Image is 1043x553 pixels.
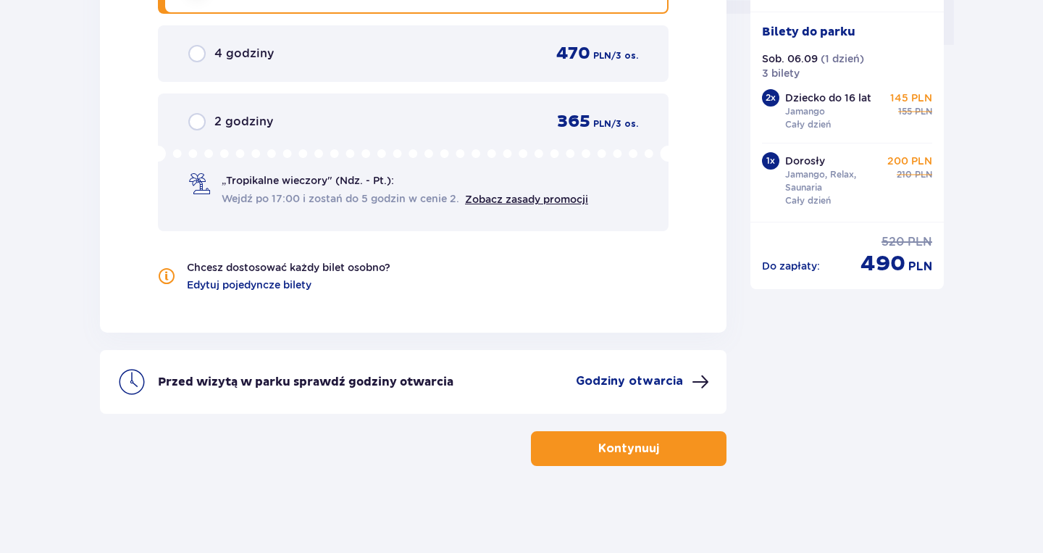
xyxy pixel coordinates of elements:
p: Kontynuuj [598,441,659,457]
p: Przed wizytą w parku sprawdź godziny otwarcia [158,374,453,390]
div: 2 x [762,89,779,107]
p: Cały dzień [785,194,831,207]
p: Jamango [785,105,825,118]
p: 470 [556,43,590,65]
p: 365 [557,111,590,133]
button: Kontynuuj [531,431,726,466]
p: PLN [908,259,932,275]
p: 155 [898,105,912,118]
p: / 3 os. [611,49,638,62]
p: / 3 os. [611,117,638,130]
p: ( 1 dzień ) [821,51,864,66]
p: 4 godziny [214,46,274,62]
p: Dziecko do 16 lat [785,91,871,105]
p: „Tropikalne wieczory" (Ndz. - Pt.): [222,173,394,188]
a: Zobacz zasady promocji [465,194,588,205]
p: Bilety do parku [762,24,855,40]
img: clock icon [117,367,146,396]
p: Sob. 06.09 [762,51,818,66]
button: Godziny otwarcia [576,373,709,391]
p: PLN [908,234,932,250]
p: 490 [860,250,905,278]
a: Edytuj pojedyncze bilety [187,278,311,292]
p: 145 PLN [890,91,932,105]
p: Jamango, Relax, Saunaria [785,168,885,194]
p: PLN [593,117,611,130]
p: PLN [915,168,932,181]
span: Wejdź po 17:00 i zostań do 5 godzin w cenie 2. [222,191,459,206]
p: 210 [897,168,912,181]
p: PLN [593,49,611,62]
p: 2 godziny [214,114,273,130]
p: Do zapłaty : [762,259,820,273]
p: PLN [915,105,932,118]
div: 1 x [762,152,779,170]
p: Chcesz dostosować każdy bilet osobno? [187,260,390,275]
p: 3 bilety [762,66,800,80]
p: Dorosły [785,154,825,168]
p: 520 [881,234,905,250]
p: Godziny otwarcia [576,373,683,389]
p: 200 PLN [887,154,932,168]
p: Cały dzień [785,118,831,131]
